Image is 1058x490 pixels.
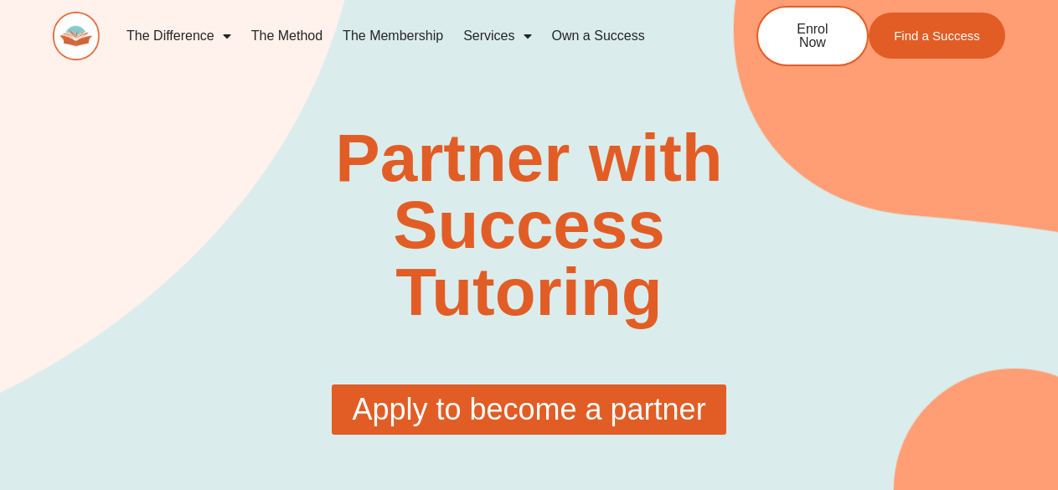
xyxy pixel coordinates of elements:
[756,6,869,66] a: Enrol Now
[332,384,725,435] a: Apply to become a partner
[542,17,655,55] a: Own a Success
[333,17,453,55] a: The Membership
[453,17,541,55] a: Services
[116,17,241,55] a: The Difference
[894,29,980,42] span: Find a Success
[783,23,842,49] span: Enrol Now
[241,17,333,55] a: The Method
[869,13,1005,59] a: Find a Success
[287,125,770,326] h1: Partner with Success Tutoring
[116,17,702,55] nav: Menu
[352,395,705,425] span: Apply to become a partner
